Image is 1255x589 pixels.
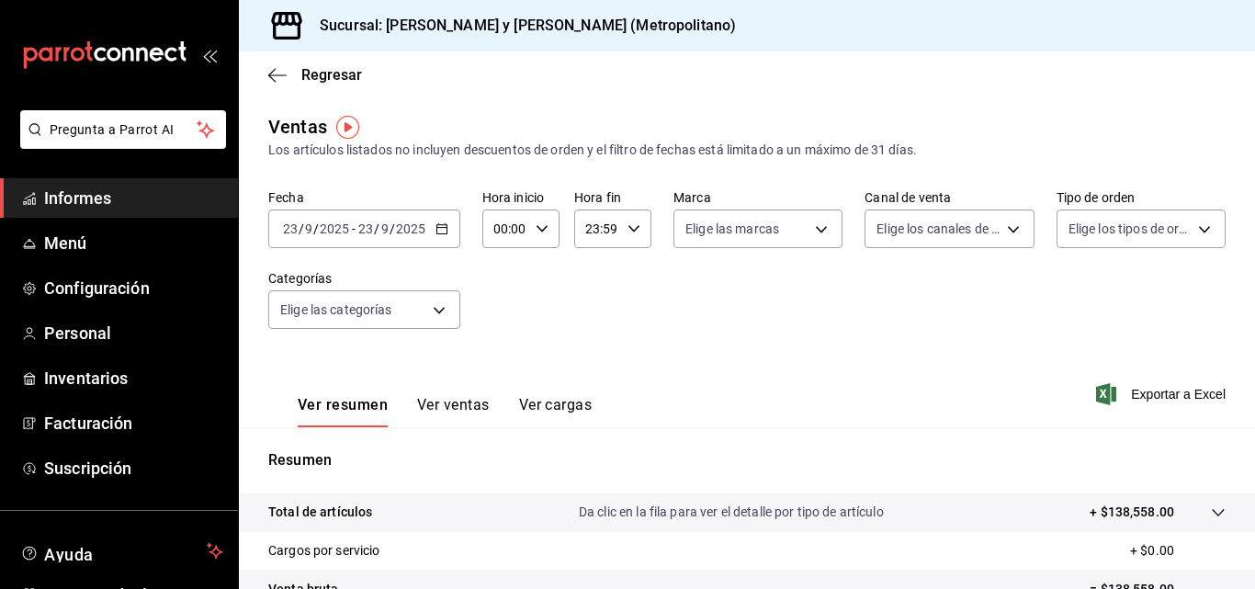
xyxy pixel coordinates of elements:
[280,302,392,317] font: Elige las categorías
[282,221,299,236] input: --
[357,221,374,236] input: --
[313,221,319,236] font: /
[1131,387,1226,402] font: Exportar a Excel
[417,396,490,413] font: Ver ventas
[44,368,128,388] font: Inventarios
[1057,190,1136,205] font: Tipo de orden
[320,17,736,34] font: Sucursal: [PERSON_NAME] y [PERSON_NAME] (Metropolitano)
[1090,504,1174,519] font: + $138,558.00
[44,278,150,298] font: Configuración
[519,396,593,413] font: Ver cargas
[395,221,426,236] input: ----
[673,190,711,205] font: Marca
[574,190,621,205] font: Hora fin
[268,190,304,205] font: Fecha
[380,221,390,236] input: --
[319,221,350,236] input: ----
[304,221,313,236] input: --
[1068,221,1201,236] font: Elige los tipos de orden
[352,221,356,236] font: -
[268,271,332,286] font: Categorías
[390,221,395,236] font: /
[374,221,379,236] font: /
[44,545,94,564] font: Ayuda
[13,133,226,153] a: Pregunta a Parrot AI
[299,221,304,236] font: /
[44,233,87,253] font: Menú
[876,221,1023,236] font: Elige los canales de venta
[865,190,951,205] font: Canal de venta
[20,110,226,149] button: Pregunta a Parrot AI
[336,116,359,139] img: Marcador de información sobre herramientas
[268,451,332,469] font: Resumen
[301,66,362,84] font: Regresar
[268,66,362,84] button: Regresar
[298,395,592,427] div: pestañas de navegación
[44,188,111,208] font: Informes
[1100,383,1226,405] button: Exportar a Excel
[268,504,372,519] font: Total de artículos
[44,459,131,478] font: Suscripción
[44,413,132,433] font: Facturación
[268,116,327,138] font: Ventas
[482,190,544,205] font: Hora inicio
[1130,543,1174,558] font: + $0.00
[685,221,779,236] font: Elige las marcas
[268,142,917,157] font: Los artículos listados no incluyen descuentos de orden y el filtro de fechas está limitado a un m...
[202,48,217,62] button: abrir_cajón_menú
[579,504,884,519] font: Da clic en la fila para ver el detalle por tipo de artículo
[298,396,388,413] font: Ver resumen
[50,122,175,137] font: Pregunta a Parrot AI
[44,323,111,343] font: Personal
[268,543,380,558] font: Cargos por servicio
